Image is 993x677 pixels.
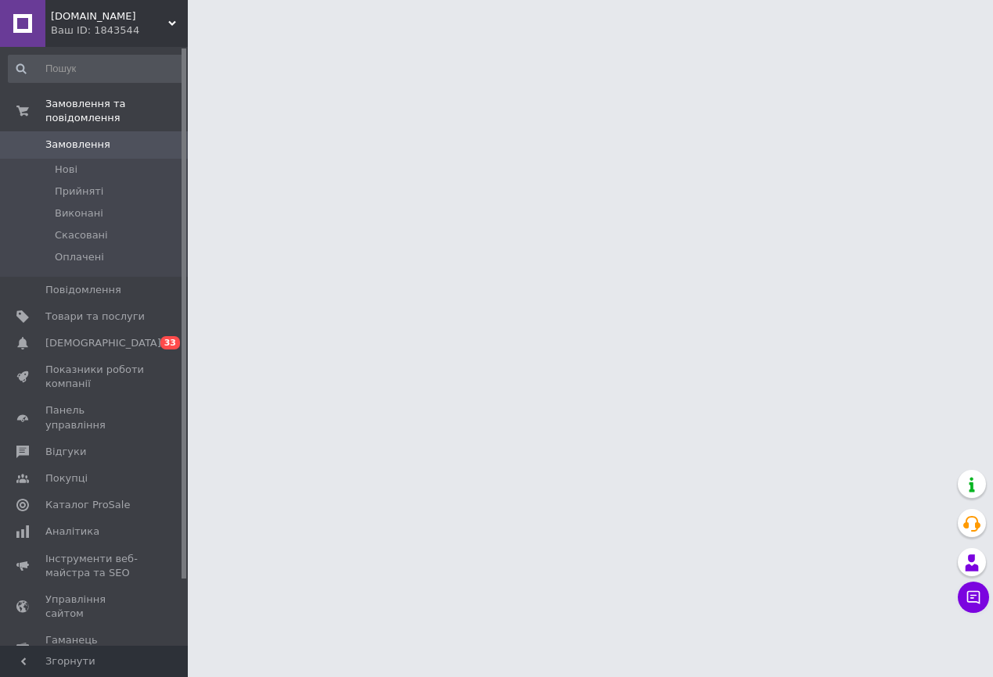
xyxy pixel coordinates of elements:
[45,403,145,432] span: Панель управління
[55,206,103,220] span: Виконані
[45,552,145,580] span: Інструменти веб-майстра та SEO
[45,445,86,459] span: Відгуки
[51,23,188,38] div: Ваш ID: 1843544
[45,525,99,539] span: Аналітика
[45,283,121,297] span: Повідомлення
[160,336,180,349] span: 33
[45,310,145,324] span: Товари та послуги
[45,593,145,621] span: Управління сайтом
[55,228,108,242] span: Скасовані
[45,471,88,485] span: Покупці
[45,97,188,125] span: Замовлення та повідомлення
[45,498,130,512] span: Каталог ProSale
[958,582,989,613] button: Чат з покупцем
[45,336,161,350] span: [DEMOGRAPHIC_DATA]
[45,138,110,152] span: Замовлення
[45,363,145,391] span: Показники роботи компанії
[45,633,145,661] span: Гаманець компанії
[55,163,77,177] span: Нові
[55,250,104,264] span: Оплачені
[51,9,168,23] span: o4i.com.ua
[55,184,103,199] span: Прийняті
[8,55,185,83] input: Пошук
